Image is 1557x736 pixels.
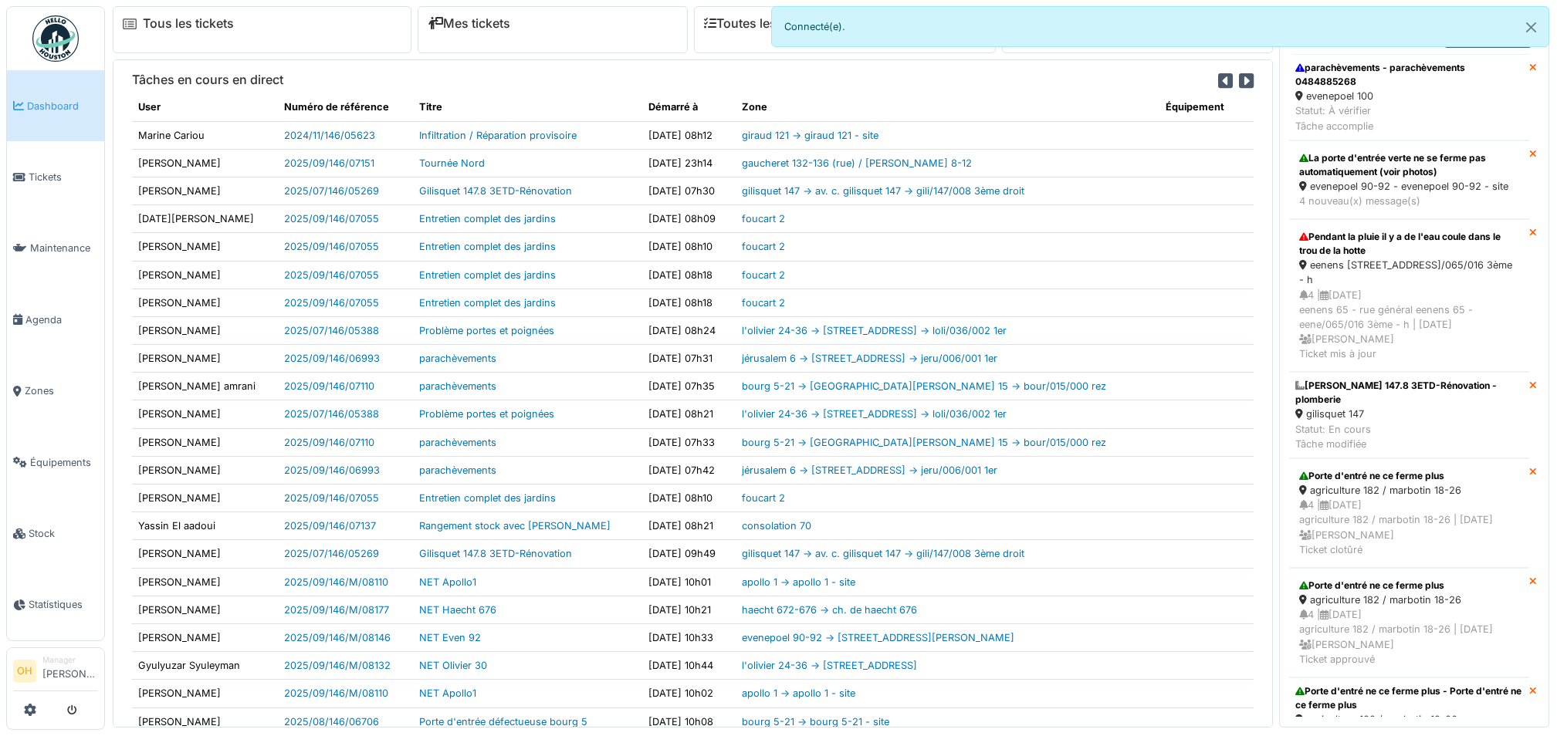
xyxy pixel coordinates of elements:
a: Entretien complet des jardins [419,297,556,309]
a: Porte d'entrée défectueuse bourg 5 [419,716,587,728]
td: Gyulyuzar Syuleyman [132,652,278,680]
a: 2025/09/146/07055 [284,269,379,281]
td: [PERSON_NAME] [132,456,278,484]
td: [DATE] 10h33 [642,623,736,651]
td: [DATE] 10h21 [642,596,736,623]
a: foucart 2 [742,297,785,309]
a: Stock [7,498,104,569]
a: bourg 5-21 -> [GEOGRAPHIC_DATA][PERSON_NAME] 15 -> bour/015/000 rez [742,437,1106,448]
div: Statut: En cours Tâche modifiée [1295,422,1523,451]
div: 4 | [DATE] agriculture 182 / marbotin 18-26 | [DATE] [PERSON_NAME] Ticket approuvé [1299,607,1519,667]
a: Porte d'entré ne ce ferme plus agriculture 182 / marbotin 18-26 4 |[DATE]agriculture 182 / marbot... [1289,458,1529,568]
a: Dashboard [7,70,104,141]
a: bourg 5-21 -> [GEOGRAPHIC_DATA][PERSON_NAME] 15 -> bour/015/000 rez [742,380,1106,392]
a: foucart 2 [742,241,785,252]
a: 2025/09/146/07137 [284,520,376,532]
span: Agenda [25,312,98,327]
a: Équipements [7,427,104,498]
td: [DATE] 09h49 [642,540,736,568]
td: [DATE][PERSON_NAME] [132,205,278,233]
span: Stock [29,526,98,541]
h6: Tâches en cours en direct [132,73,283,87]
div: agriculture 182 / marbotin 18-26 [1299,483,1519,498]
a: [PERSON_NAME] 147.8 3ETD-Rénovation - plomberie gilisquet 147 Statut: En coursTâche modifiée [1289,372,1529,458]
a: 2024/11/146/05623 [284,130,375,141]
li: OH [13,660,36,683]
a: 2025/07/146/05269 [284,185,379,197]
a: 2025/09/146/06993 [284,464,380,476]
td: [PERSON_NAME] [132,261,278,289]
a: La porte d'entrée verte ne se ferme pas automatiquement (voir photos) evenepoel 90-92 - evenepoel... [1289,140,1529,219]
a: 2025/09/146/07055 [284,241,379,252]
a: parachèvements [419,464,496,476]
th: Titre [413,93,642,121]
a: apollo 1 -> apollo 1 - site [742,687,855,699]
span: Tickets [29,170,98,184]
td: [DATE] 07h31 [642,345,736,373]
td: [PERSON_NAME] [132,428,278,456]
div: Porte d'entré ne ce ferme plus [1299,579,1519,593]
td: [DATE] 07h42 [642,456,736,484]
td: [DATE] 10h08 [642,707,736,735]
div: agriculture 182 / marbotin 18-26 [1299,593,1519,607]
div: Manager [42,654,98,666]
td: [DATE] 23h14 [642,149,736,177]
a: NET Apollo1 [419,576,476,588]
div: gilisquet 147 [1295,407,1523,421]
span: Maintenance [30,241,98,255]
a: giraud 121 -> giraud 121 - site [742,130,878,141]
a: Maintenance [7,213,104,284]
td: [PERSON_NAME] [132,707,278,735]
td: [DATE] 07h33 [642,428,736,456]
a: l'olivier 24-36 -> [STREET_ADDRESS] -> loli/036/002 1er [742,325,1007,336]
a: Pendant la pluie il y a de l'eau coule dans le trou de la hotte eenens [STREET_ADDRESS]/065/016 3... [1289,219,1529,372]
td: [PERSON_NAME] amrani [132,373,278,400]
a: 2025/09/146/M/08146 [284,632,391,643]
td: [PERSON_NAME] [132,400,278,428]
a: Gilisquet 147.8 3ETD-Rénovation [419,185,572,197]
td: [PERSON_NAME] [132,680,278,707]
a: Statistiques [7,569,104,640]
a: Entretien complet des jardins [419,241,556,252]
a: Entretien complet des jardins [419,492,556,504]
a: l'olivier 24-36 -> [STREET_ADDRESS] [742,660,917,671]
a: foucart 2 [742,213,785,225]
img: Badge_color-CXgf-gQk.svg [32,15,79,62]
td: [PERSON_NAME] [132,233,278,261]
div: 4 | [DATE] eenens 65 - rue général eenens 65 - eene/065/016 3ème - h | [DATE] [PERSON_NAME] Ticke... [1299,288,1519,362]
a: parachèvements [419,380,496,392]
a: haecht 672-676 -> ch. de haecht 676 [742,604,917,616]
td: [DATE] 07h30 [642,177,736,204]
div: Porte d'entré ne ce ferme plus - Porte d'entré ne ce ferme plus [1295,684,1523,712]
a: evenepoel 90-92 -> [STREET_ADDRESS][PERSON_NAME] [742,632,1014,643]
a: NET Even 92 [419,632,481,643]
td: [PERSON_NAME] [132,345,278,373]
a: Toutes les tâches [704,16,819,31]
td: [DATE] 08h12 [642,121,736,149]
td: [PERSON_NAME] [132,316,278,344]
a: 2025/09/146/07151 [284,157,374,169]
a: foucart 2 [742,492,785,504]
th: Démarré à [642,93,736,121]
td: [DATE] 10h44 [642,652,736,680]
a: Mes tickets [428,16,510,31]
a: 2025/09/146/07110 [284,437,374,448]
a: Problème portes et poignées [419,408,554,420]
a: 2025/07/146/05269 [284,548,379,559]
a: Tickets [7,141,104,212]
a: gilisquet 147 -> av. c. gilisquet 147 -> gili/147/008 3ème droit [742,548,1024,559]
div: evenepoel 100 [1295,89,1523,103]
div: [PERSON_NAME] 147.8 3ETD-Rénovation - plomberie [1295,379,1523,407]
a: jérusalem 6 -> [STREET_ADDRESS] -> jeru/006/001 1er [742,353,997,364]
a: Entretien complet des jardins [419,213,556,225]
td: [DATE] 08h10 [642,484,736,512]
a: 2025/09/146/M/08132 [284,660,391,671]
td: [DATE] 08h18 [642,289,736,316]
a: parachèvements - parachèvements 0484885268 evenepoel 100 Statut: À vérifierTâche accomplie [1289,54,1529,140]
a: Tous les tickets [143,16,234,31]
a: Infiltration / Réparation provisoire [419,130,577,141]
a: 2025/09/146/M/08110 [284,687,388,699]
a: Gilisquet 147.8 3ETD-Rénovation [419,548,572,559]
td: [DATE] 08h09 [642,205,736,233]
a: Problème portes et poignées [419,325,554,336]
